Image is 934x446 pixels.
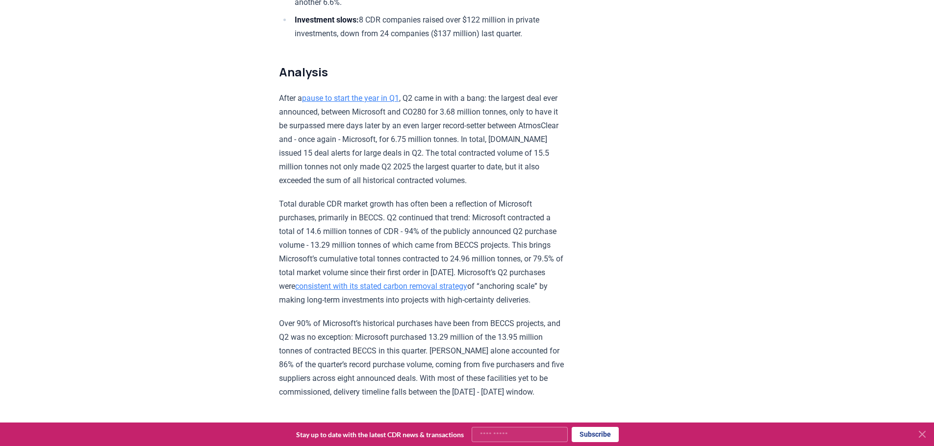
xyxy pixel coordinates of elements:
a: Price Index [15,66,50,74]
a: Key Metrics [15,39,54,47]
li: 8 CDR companies raised over $122 million in private investments, down from 24 companies ($137 mil... [292,13,566,41]
strong: Investment slows: [295,15,359,24]
a: Total Sales [15,48,49,56]
p: Over 90% of Microsoft’s historical purchases have been from BECCS projects, and Q2 was no excepti... [279,317,566,399]
h2: Analysis [279,64,566,80]
a: Back to Top [15,13,53,21]
a: Deliveries [15,57,47,65]
a: consistent with its stated carbon removal strategy [295,282,467,291]
a: Unlock full market insights with our Partner Portal [4,22,129,39]
p: After a , Q2 came in with a bang: the largest deal ever announced, between Microsoft and CO280 fo... [279,92,566,188]
a: pause to start the year in Q1 [302,94,399,103]
div: Outline [4,4,143,13]
p: Total durable CDR market growth has often been a reflection of Microsoft purchases, primarily in ... [279,197,566,307]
